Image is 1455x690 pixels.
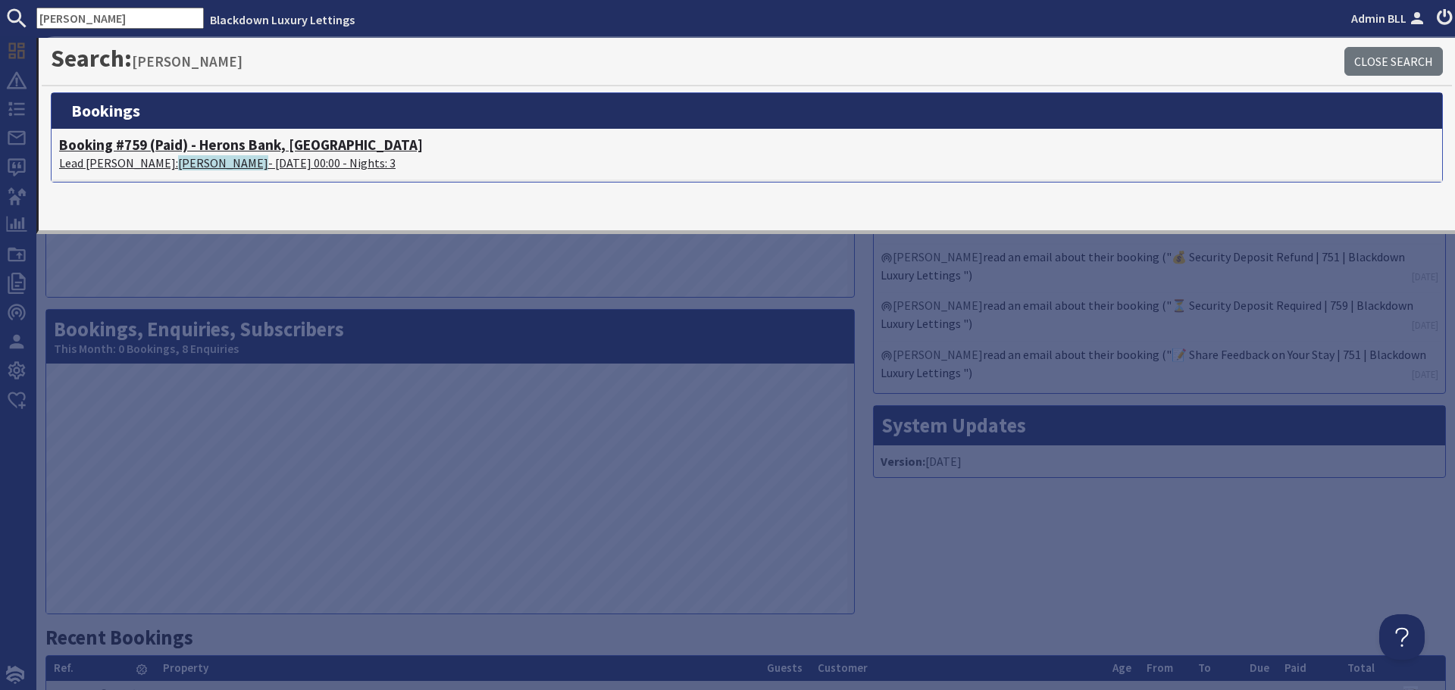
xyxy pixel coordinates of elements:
[878,342,1441,389] li: [PERSON_NAME]
[178,155,268,170] span: [PERSON_NAME]
[1344,47,1443,76] a: Close Search
[54,660,74,675] a: Ref.
[163,660,208,675] a: Property
[881,454,925,469] strong: Version:
[881,347,1426,380] a: read an email about their booking ("📝 Share Feedback on Your Stay | 751 | Blackdown Luxury Lettin...
[59,136,1435,154] h4: Booking #759 (Paid) - Herons Bank, [GEOGRAPHIC_DATA]
[36,8,204,29] input: SEARCH
[59,136,1435,172] a: Booking #759 (Paid) - Herons Bank, [GEOGRAPHIC_DATA]Lead [PERSON_NAME]:[PERSON_NAME]- [DATE] 00:0...
[51,44,1344,73] h1: Search:
[210,12,355,27] a: Blackdown Luxury Lettings
[54,342,846,356] small: This Month: 0 Bookings, 8 Enquiries
[881,249,1405,283] a: read an email about their booking ("💰 Security Deposit Refund | 751 | Blackdown Luxury Lettings ")
[1412,270,1438,284] a: [DATE]
[1412,367,1438,382] a: [DATE]
[878,293,1441,342] li: [PERSON_NAME]
[1347,660,1375,675] a: Total
[52,93,1442,128] h3: bookings
[1242,656,1277,681] th: Due
[818,660,868,675] a: Customer
[46,310,854,364] h2: Bookings, Enquiries, Subscribers
[881,298,1413,331] a: read an email about their booking ("⏳ Security Deposit Required | 759 | Blackdown Luxury Lettings ")
[1112,660,1131,675] a: Age
[1198,660,1211,675] a: To
[45,625,193,650] a: Recent Bookings
[1147,660,1173,675] a: From
[1284,660,1306,675] a: Paid
[59,154,1435,172] p: Lead [PERSON_NAME]: - [DATE] 00:00 - Nights: 3
[6,666,24,684] img: staytech_i_w-64f4e8e9ee0a9c174fd5317b4b171b261742d2d393467e5bdba4413f4f884c10.svg
[881,413,1026,438] a: System Updates
[1351,9,1428,27] a: Admin BLL
[1379,614,1425,660] iframe: Toggle Customer Support
[767,660,803,675] a: Guests
[878,449,1441,473] li: [DATE]
[878,245,1441,293] li: [PERSON_NAME]
[1412,318,1438,333] a: [DATE]
[132,52,242,70] small: [PERSON_NAME]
